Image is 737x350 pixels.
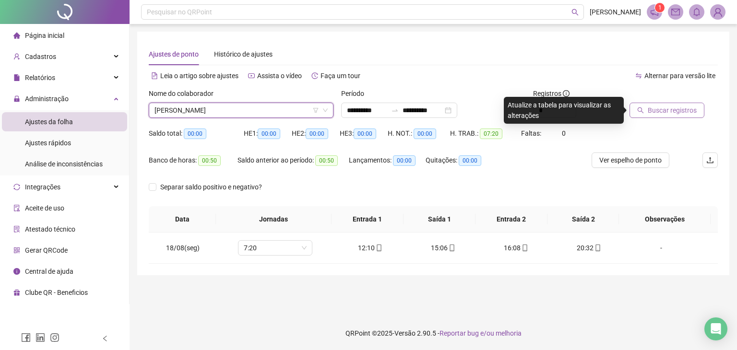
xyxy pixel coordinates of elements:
[25,268,73,275] span: Central de ajuda
[149,155,238,166] div: Banco de horas:
[13,247,20,254] span: qrcode
[216,206,332,233] th: Jornadas
[13,32,20,39] span: home
[248,72,255,79] span: youtube
[149,206,216,233] th: Data
[292,128,340,139] div: HE 2:
[149,88,220,99] label: Nome do colaborador
[25,204,64,212] span: Aceite de uso
[13,289,20,296] span: gift
[704,317,727,340] div: Open Intercom Messenger
[151,72,158,79] span: file-text
[388,128,450,139] div: H. NOT.:
[257,72,302,80] span: Assista o vídeo
[627,214,703,224] span: Observações
[25,74,55,82] span: Relatórios
[637,107,644,114] span: search
[149,50,199,58] span: Ajustes de ponto
[393,155,416,166] span: 00:00
[25,246,68,254] span: Gerar QRCode
[13,184,20,190] span: sync
[414,128,436,139] span: 00:00
[521,129,543,137] span: Faltas:
[315,155,338,166] span: 00:50
[166,244,200,252] span: 18/08(seg)
[36,333,45,342] span: linkedin
[306,128,328,139] span: 00:00
[238,155,349,166] div: Saldo anterior ao período:
[633,243,689,253] div: -
[25,183,60,191] span: Integrações
[375,245,382,251] span: mobile
[630,103,704,118] button: Buscar registros
[594,245,601,251] span: mobile
[354,128,376,139] span: 00:00
[25,95,69,103] span: Administração
[644,72,715,80] span: Alternar para versão lite
[562,129,566,137] span: 0
[415,243,472,253] div: 15:06
[25,160,103,168] span: Análise de inconsistências
[25,53,56,60] span: Cadastros
[394,329,416,337] span: Versão
[50,333,59,342] span: instagram
[13,205,20,211] span: audit
[198,155,221,166] span: 00:50
[25,225,75,233] span: Atestado técnico
[160,72,238,80] span: Leia o artigo sobre ajustes
[592,152,669,168] button: Ver espelho de ponto
[635,72,642,79] span: swap
[25,289,88,296] span: Clube QR - Beneficios
[404,206,475,233] th: Saída 1
[426,155,497,166] div: Quitações:
[322,107,328,113] span: down
[547,206,619,233] th: Saída 2
[184,128,206,139] span: 00:00
[21,333,31,342] span: facebook
[650,8,659,16] span: notification
[13,74,20,81] span: file
[102,335,108,342] span: left
[563,90,570,97] span: info-circle
[341,88,370,99] label: Período
[13,226,20,233] span: solution
[658,4,662,11] span: 1
[391,106,399,114] span: to
[619,206,711,233] th: Observações
[711,5,725,19] img: 91474
[648,105,697,116] span: Buscar registros
[671,8,680,16] span: mail
[311,72,318,79] span: history
[391,106,399,114] span: swap-right
[440,329,522,337] span: Reportar bug e/ou melhoria
[450,128,521,139] div: H. TRAB.:
[244,241,307,255] span: 7:20
[599,155,662,165] span: Ver espelho de ponto
[342,243,399,253] div: 12:10
[349,155,426,166] div: Lançamentos:
[25,139,71,147] span: Ajustes rápidos
[332,206,404,233] th: Entrada 1
[313,107,319,113] span: filter
[706,156,714,164] span: upload
[340,128,388,139] div: HE 3:
[321,72,360,80] span: Faça um tour
[475,206,547,233] th: Entrada 2
[155,103,328,117] span: BRENDA MOREIRA REIS
[504,97,624,124] div: Atualize a tabela para visualizar as alterações
[258,128,280,139] span: 00:00
[521,245,528,251] span: mobile
[13,268,20,275] span: info-circle
[149,128,244,139] div: Saldo total:
[655,3,665,12] sup: 1
[459,155,481,166] span: 00:00
[448,245,455,251] span: mobile
[156,182,266,192] span: Separar saldo positivo e negativo?
[590,7,641,17] span: [PERSON_NAME]
[25,118,73,126] span: Ajustes da folha
[214,50,273,58] span: Histórico de ajustes
[533,88,570,99] span: Registros
[480,128,502,139] span: 07:20
[244,128,292,139] div: HE 1:
[571,9,579,16] span: search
